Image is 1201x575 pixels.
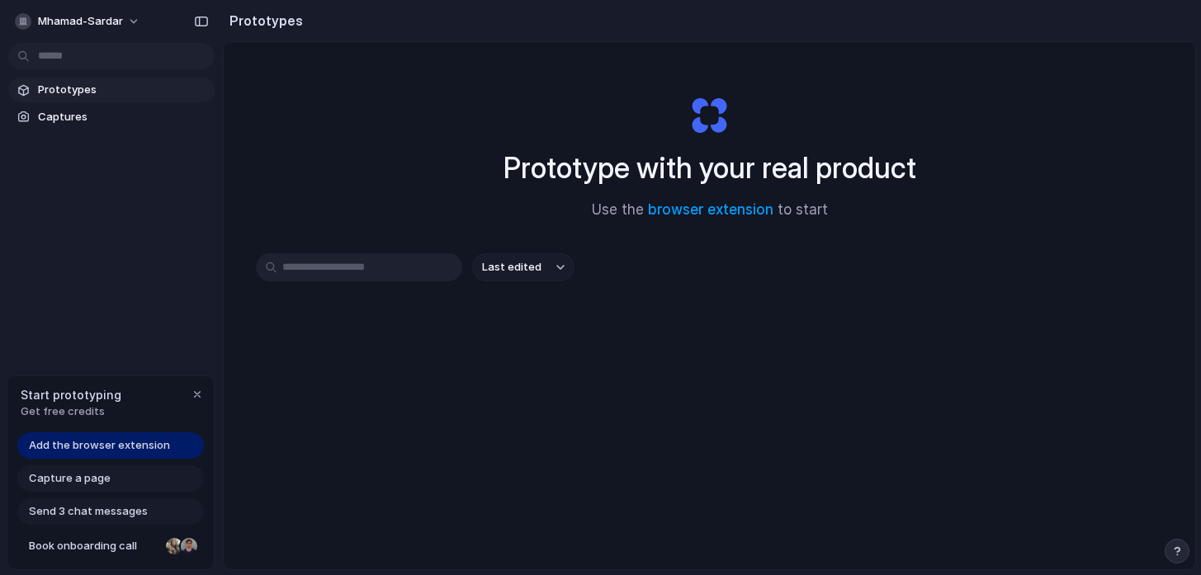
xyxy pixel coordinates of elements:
[179,536,199,556] div: Christian Iacullo
[29,503,148,520] span: Send 3 chat messages
[8,8,149,35] button: mhamad-sardar
[472,253,574,281] button: Last edited
[38,82,208,98] span: Prototypes
[29,437,170,454] span: Add the browser extension
[17,533,204,559] a: Book onboarding call
[21,386,121,403] span: Start prototyping
[21,403,121,420] span: Get free credits
[504,146,916,190] h1: Prototype with your real product
[38,109,208,125] span: Captures
[648,201,773,218] a: browser extension
[8,78,215,102] a: Prototypes
[164,536,184,556] div: Nicole Kubica
[38,13,123,30] span: mhamad-sardar
[29,538,159,554] span: Book onboarding call
[223,11,303,31] h2: Prototypes
[29,470,111,487] span: Capture a page
[482,259,541,276] span: Last edited
[592,200,828,221] span: Use the to start
[8,105,215,130] a: Captures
